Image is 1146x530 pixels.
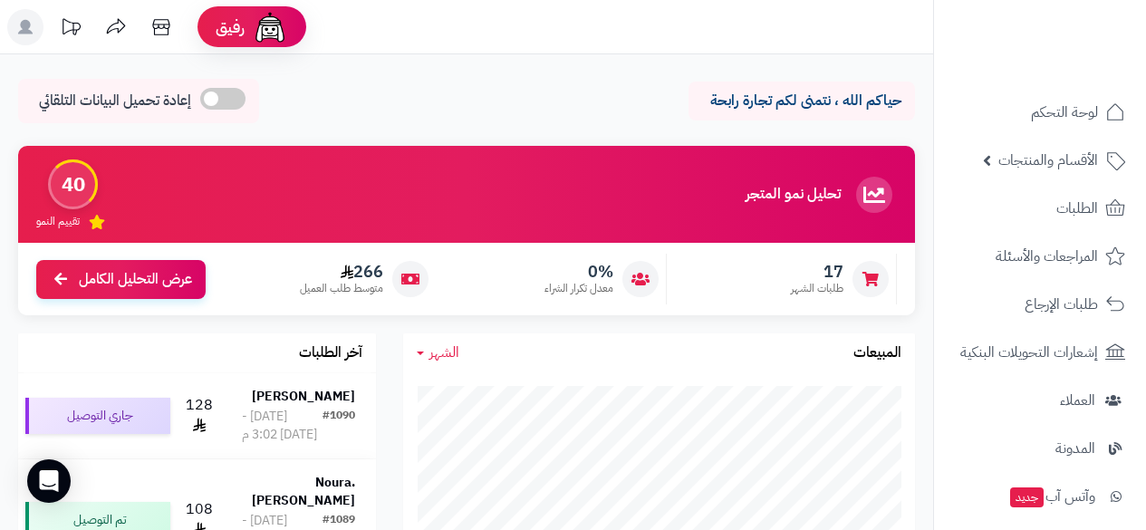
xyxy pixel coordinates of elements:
[216,16,245,38] span: رفيق
[702,91,901,111] p: حياكم الله ، نتمنى لكم تجارة رابحة
[79,269,192,290] span: عرض التحليل الكامل
[1056,196,1098,221] span: الطلبات
[791,281,843,296] span: طلبات الشهر
[299,345,362,361] h3: آخر الطلبات
[417,342,459,363] a: الشهر
[242,408,323,444] div: [DATE] - [DATE] 3:02 م
[945,91,1135,134] a: لوحة التحكم
[39,91,191,111] span: إعادة تحميل البيانات التلقائي
[252,9,288,45] img: ai-face.png
[36,260,206,299] a: عرض التحليل الكامل
[945,427,1135,470] a: المدونة
[1010,487,1044,507] span: جديد
[36,214,80,229] span: تقييم النمو
[252,387,355,406] strong: [PERSON_NAME]
[1060,388,1095,413] span: العملاء
[544,262,613,282] span: 0%
[323,408,355,444] div: #1090
[1025,292,1098,317] span: طلبات الإرجاع
[945,379,1135,422] a: العملاء
[746,187,841,203] h3: تحليل نمو المتجر
[300,262,383,282] span: 266
[1008,484,1095,509] span: وآتس آب
[996,244,1098,269] span: المراجعات والأسئلة
[544,281,613,296] span: معدل تكرار الشراء
[791,262,843,282] span: 17
[998,148,1098,173] span: الأقسام والمنتجات
[300,281,383,296] span: متوسط طلب العميل
[48,9,93,50] a: تحديثات المنصة
[178,373,221,458] td: 128
[252,473,355,510] strong: Noura. [PERSON_NAME]
[25,398,170,434] div: جاري التوصيل
[945,283,1135,326] a: طلبات الإرجاع
[945,331,1135,374] a: إشعارات التحويلات البنكية
[1055,436,1095,461] span: المدونة
[945,235,1135,278] a: المراجعات والأسئلة
[27,459,71,503] div: Open Intercom Messenger
[945,187,1135,230] a: الطلبات
[945,475,1135,518] a: وآتس آبجديد
[960,340,1098,365] span: إشعارات التحويلات البنكية
[853,345,901,361] h3: المبيعات
[429,342,459,363] span: الشهر
[1031,100,1098,125] span: لوحة التحكم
